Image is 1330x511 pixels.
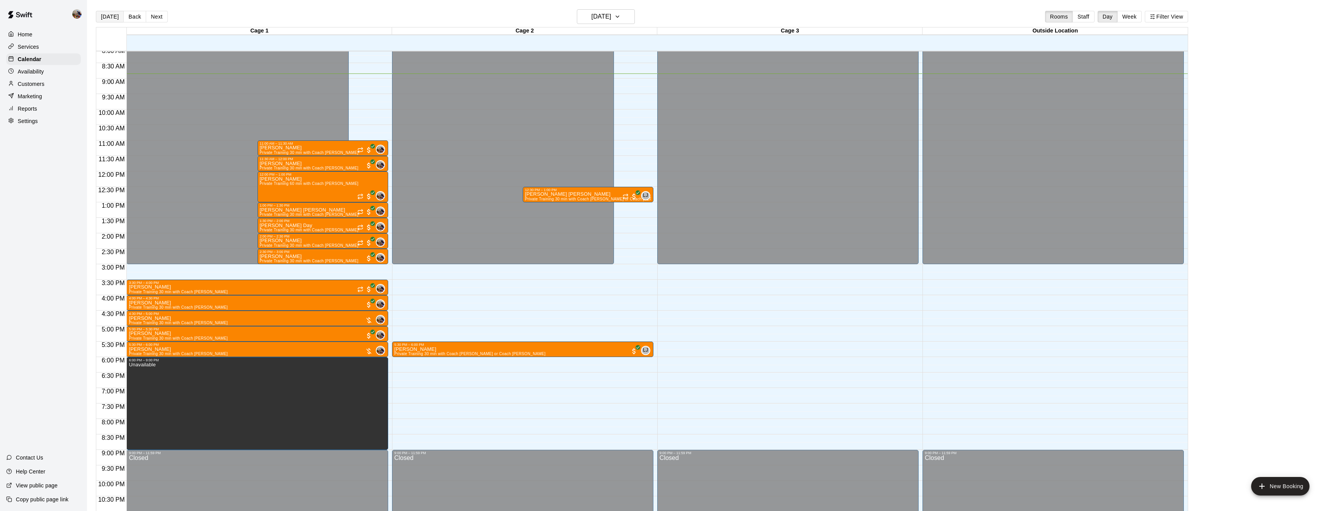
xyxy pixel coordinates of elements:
span: 3:30 PM [100,280,127,286]
span: 6:30 PM [100,373,127,379]
span: 1:30 PM [100,218,127,224]
div: Cage 2 [392,27,657,35]
span: Private Training 60 min with Coach [PERSON_NAME] [260,181,359,186]
div: 2:00 PM – 2:30 PM: Nathan Walker [257,233,388,249]
span: Blaine Johnson [379,330,385,340]
span: 8:30 PM [100,434,127,441]
a: Availability [6,66,81,77]
span: 3:00 PM [100,264,127,271]
span: Private Training 30 min with Coach [PERSON_NAME] [129,352,228,356]
span: 4:00 PM [100,295,127,302]
div: 6:00 PM – 9:00 PM: Unavailable [126,357,388,450]
span: Recurring event [357,224,363,231]
span: 10:00 AM [97,109,127,116]
img: Blaine Johnson [377,254,384,261]
span: Private Training 30 min with Coach [PERSON_NAME] or Coach [PERSON_NAME] [394,352,546,356]
span: 2:30 PM [100,249,127,255]
button: Staff [1073,11,1095,22]
div: Blaine Johnson [71,6,87,22]
div: Blaine Johnson [376,160,385,169]
span: Private Training 30 min with Coach [PERSON_NAME] [260,150,359,155]
p: Reports [18,105,37,113]
span: All customers have paid [365,255,373,262]
span: 10:30 PM [96,496,126,503]
span: All customers have paid [630,193,638,200]
img: Blaine Johnson [377,223,384,231]
img: Blaine Johnson [377,192,384,200]
a: Home [6,29,81,40]
span: 9:30 AM [100,94,127,101]
div: 5:30 PM – 6:00 PM: Michael Buchalski [126,342,388,357]
div: Services [6,41,81,53]
span: Blaine Johnson [379,238,385,247]
span: Blaine Johnson [379,145,385,154]
a: Reports [6,103,81,115]
span: LJ [643,347,648,354]
span: All customers have paid [365,239,373,247]
span: Recurring event [357,147,363,153]
span: All customers have paid [365,162,373,169]
button: Filter View [1145,11,1188,22]
span: Blaine Johnson [379,346,385,355]
span: All customers have paid [630,347,638,355]
span: 9:00 PM [100,450,127,456]
div: 2:00 PM – 2:30 PM [260,234,386,238]
div: 9:00 PM – 11:59 PM [925,451,1182,455]
a: Customers [6,78,81,90]
p: Calendar [18,55,41,63]
div: 11:30 AM – 12:00 PM [260,157,386,161]
span: Private Training 30 min with Coach [PERSON_NAME] [260,228,359,232]
div: 4:00 PM – 4:30 PM [129,296,385,300]
div: Calendar [6,53,81,65]
span: All customers have paid [365,146,373,154]
div: Outside Location [922,27,1188,35]
span: Blaine Johnson [379,315,385,324]
p: Settings [18,117,38,125]
img: Blaine Johnson [377,207,384,215]
span: Recurring event [357,240,363,246]
span: Blaine Johnson [379,160,385,169]
p: View public page [16,482,58,489]
span: 8:30 AM [100,63,127,70]
span: 12:00 PM [96,171,126,178]
span: 12:30 PM [96,187,126,193]
img: Blaine Johnson [377,316,384,323]
img: Blaine Johnson [377,331,384,339]
div: 11:00 AM – 11:30 AM [260,142,386,145]
div: Cage 1 [127,27,392,35]
a: Settings [6,115,81,127]
span: All customers have paid [365,332,373,340]
div: Blaine Johnson [376,253,385,262]
div: 9:00 PM – 11:59 PM [660,451,916,455]
div: 3:30 PM – 4:00 PM [129,281,385,285]
span: 5:00 PM [100,326,127,333]
button: Day [1098,11,1118,22]
div: 3:30 PM – 4:00 PM: Trey Snyder [126,280,388,295]
span: 7:00 PM [100,388,127,395]
div: Larry Johnson [641,191,650,200]
span: Blaine Johnson [379,222,385,231]
span: Recurring event [357,286,363,292]
span: 10:30 AM [97,125,127,132]
div: 12:30 PM – 1:00 PM: Jackson Salinas [523,187,653,202]
div: 2:30 PM – 3:00 PM: Austin Rife [257,249,388,264]
div: 9:00 PM – 11:59 PM [394,451,651,455]
span: Private Training 30 min with Coach [PERSON_NAME] [260,243,359,248]
div: 4:30 PM – 5:00 PM [129,312,385,316]
div: 11:00 AM – 11:30 AM: Luka Gangeri [257,140,388,156]
img: Blaine Johnson [377,300,384,308]
div: Blaine Johnson [376,299,385,309]
div: 9:00 PM – 11:59 PM [129,451,385,455]
img: Blaine Johnson [377,347,384,354]
p: Copy public page link [16,496,68,503]
p: Availability [18,68,44,75]
div: 4:30 PM – 5:00 PM: Lennox Blair [126,311,388,326]
div: Blaine Johnson [376,145,385,154]
div: 2:30 PM – 3:00 PM [260,250,386,254]
span: All customers have paid [365,208,373,216]
span: Private Training 30 min with Coach [PERSON_NAME] [260,259,359,263]
div: 12:00 PM – 1:00 PM [260,173,386,176]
